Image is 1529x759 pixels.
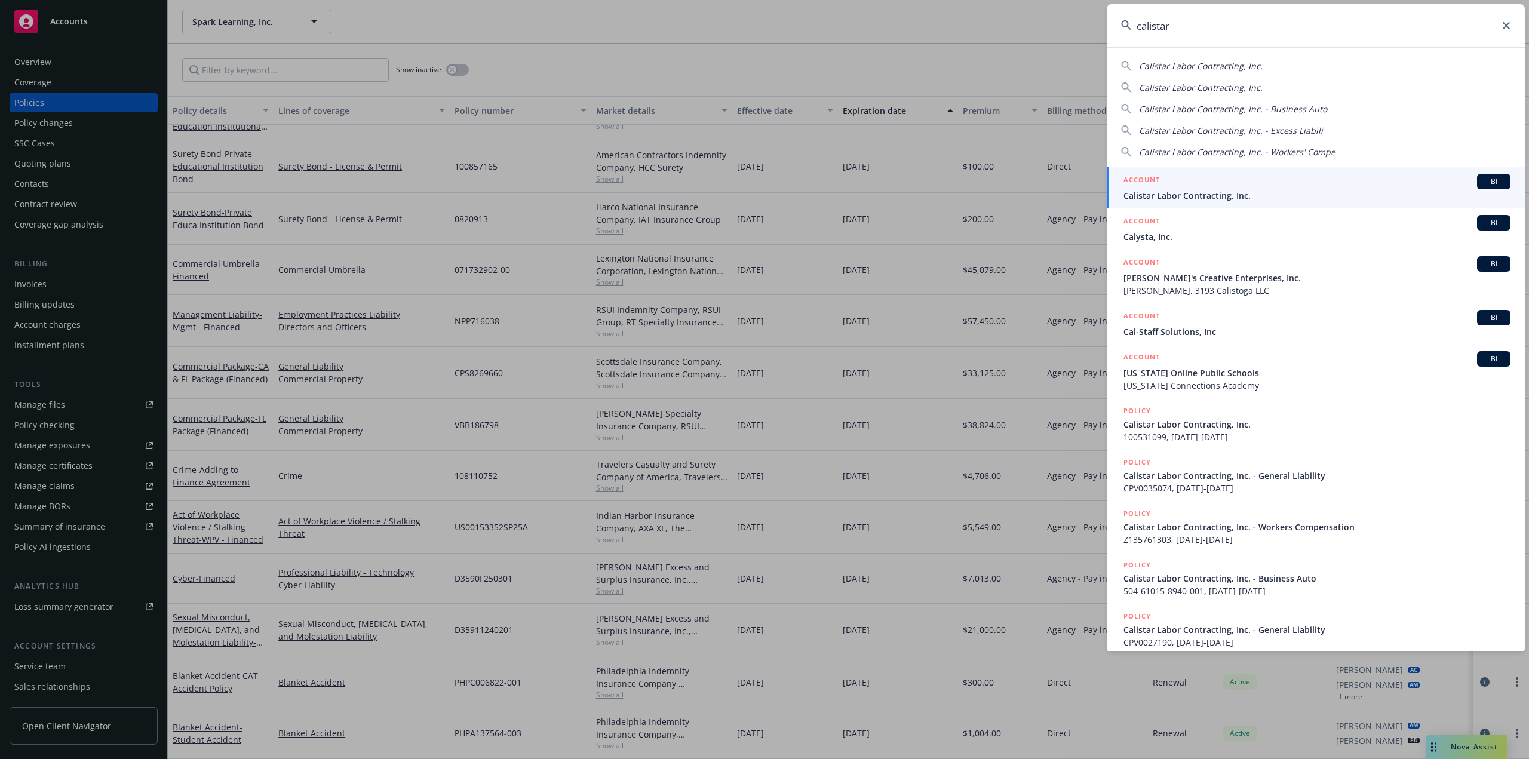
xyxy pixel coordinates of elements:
a: POLICYCalistar Labor Contracting, Inc. - Business Auto504-61015-8940-001, [DATE]-[DATE] [1107,552,1525,604]
h5: POLICY [1123,610,1151,622]
span: Z135761303, [DATE]-[DATE] [1123,533,1510,546]
h5: ACCOUNT [1123,310,1160,324]
span: [US_STATE] Connections Academy [1123,379,1510,392]
h5: POLICY [1123,456,1151,468]
span: Calistar Labor Contracting, Inc. - General Liability [1123,469,1510,482]
span: BI [1482,217,1506,228]
span: [PERSON_NAME]'s Creative Enterprises, Inc. [1123,272,1510,284]
span: BI [1482,312,1506,323]
span: 100531099, [DATE]-[DATE] [1123,431,1510,443]
a: ACCOUNTBICalistar Labor Contracting, Inc. [1107,167,1525,208]
span: Calistar Labor Contracting, Inc. - Workers' Compe [1139,146,1335,158]
a: ACCOUNTBI[PERSON_NAME]'s Creative Enterprises, Inc.[PERSON_NAME], 3193 Calistoga LLC [1107,250,1525,303]
span: [US_STATE] Online Public Schools [1123,367,1510,379]
h5: ACCOUNT [1123,351,1160,365]
span: Cal-Staff Solutions, Inc [1123,325,1510,338]
span: CPV0035074, [DATE]-[DATE] [1123,482,1510,494]
span: 504-61015-8940-001, [DATE]-[DATE] [1123,585,1510,597]
a: POLICYCalistar Labor Contracting, Inc. - General LiabilityCPV0027190, [DATE]-[DATE] [1107,604,1525,655]
span: Calysta, Inc. [1123,231,1510,243]
h5: ACCOUNT [1123,174,1160,188]
span: Calistar Labor Contracting, Inc. [1123,189,1510,202]
a: ACCOUNTBICalysta, Inc. [1107,208,1525,250]
span: Calistar Labor Contracting, Inc. [1139,60,1263,72]
span: CPV0027190, [DATE]-[DATE] [1123,636,1510,649]
span: BI [1482,354,1506,364]
h5: ACCOUNT [1123,256,1160,271]
span: Calistar Labor Contracting, Inc. - Business Auto [1123,572,1510,585]
h5: ACCOUNT [1123,215,1160,229]
h5: POLICY [1123,405,1151,417]
a: POLICYCalistar Labor Contracting, Inc. - General LiabilityCPV0035074, [DATE]-[DATE] [1107,450,1525,501]
a: ACCOUNTBI[US_STATE] Online Public Schools[US_STATE] Connections Academy [1107,345,1525,398]
span: Calistar Labor Contracting, Inc. - Excess Liabili [1139,125,1323,136]
h5: POLICY [1123,508,1151,520]
span: Calistar Labor Contracting, Inc. [1123,418,1510,431]
a: POLICYCalistar Labor Contracting, Inc.100531099, [DATE]-[DATE] [1107,398,1525,450]
span: BI [1482,176,1506,187]
span: BI [1482,259,1506,269]
span: Calistar Labor Contracting, Inc. - Workers Compensation [1123,521,1510,533]
span: Calistar Labor Contracting, Inc. - Business Auto [1139,103,1327,115]
a: ACCOUNTBICal-Staff Solutions, Inc [1107,303,1525,345]
a: POLICYCalistar Labor Contracting, Inc. - Workers CompensationZ135761303, [DATE]-[DATE] [1107,501,1525,552]
h5: POLICY [1123,559,1151,571]
span: [PERSON_NAME], 3193 Calistoga LLC [1123,284,1510,297]
span: Calistar Labor Contracting, Inc. - General Liability [1123,623,1510,636]
span: Calistar Labor Contracting, Inc. [1139,82,1263,93]
input: Search... [1107,4,1525,47]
